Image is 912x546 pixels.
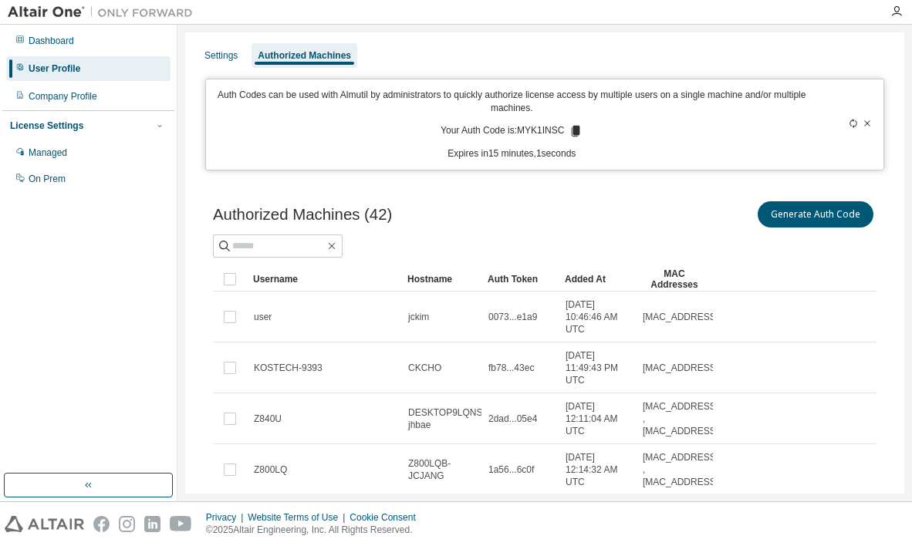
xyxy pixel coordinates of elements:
div: Added At [565,267,630,292]
p: Expires in 15 minutes, 1 seconds [215,147,809,160]
span: Z800LQ [254,463,287,476]
span: KOSTECH-9393 [254,362,323,374]
span: [MAC_ADDRESS] [643,362,718,374]
div: License Settings [10,120,83,132]
div: Privacy [206,511,248,524]
span: [DATE] 11:49:43 PM UTC [566,349,629,386]
span: fb78...43ec [488,362,534,374]
span: Z840U [254,413,282,425]
span: Z800LQB-JCJANG [408,457,475,482]
span: 1a56...6c0f [488,463,534,476]
div: Hostname [407,267,475,292]
span: [DATE] 12:11:04 AM UTC [566,400,629,437]
span: [MAC_ADDRESS] , [MAC_ADDRESS] [643,451,718,488]
span: [DATE] 12:14:32 AM UTC [566,451,629,488]
span: [MAC_ADDRESS] [643,311,718,323]
span: [MAC_ADDRESS] , [MAC_ADDRESS] [643,400,718,437]
div: Dashboard [29,35,74,47]
div: Managed [29,147,67,159]
div: Company Profile [29,90,97,103]
span: 2dad...05e4 [488,413,537,425]
span: DESKTOP9LQNSRO-jhbae [408,406,499,431]
span: CKCHO [408,362,441,374]
span: 0073...e1a9 [488,311,537,323]
div: User Profile [29,62,80,75]
p: Auth Codes can be used with Almutil by administrators to quickly authorize license access by mult... [215,89,809,115]
div: MAC Addresses [642,267,707,292]
p: Your Auth Code is: MYK1INSC [441,124,583,138]
p: © 2025 Altair Engineering, Inc. All Rights Reserved. [206,524,425,537]
img: instagram.svg [119,516,135,532]
div: Auth Token [488,267,552,292]
span: user [254,311,272,323]
span: jckim [408,311,429,323]
button: Generate Auth Code [758,201,873,228]
img: Altair One [8,5,201,20]
div: Username [253,267,395,292]
img: youtube.svg [170,516,192,532]
img: altair_logo.svg [5,516,84,532]
div: On Prem [29,173,66,185]
div: Authorized Machines [258,49,351,62]
img: linkedin.svg [144,516,160,532]
div: Website Terms of Use [248,511,350,524]
img: facebook.svg [93,516,110,532]
span: [DATE] 10:46:46 AM UTC [566,298,629,335]
div: Settings [204,49,238,62]
span: Authorized Machines (42) [213,206,392,224]
div: Cookie Consent [350,511,424,524]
